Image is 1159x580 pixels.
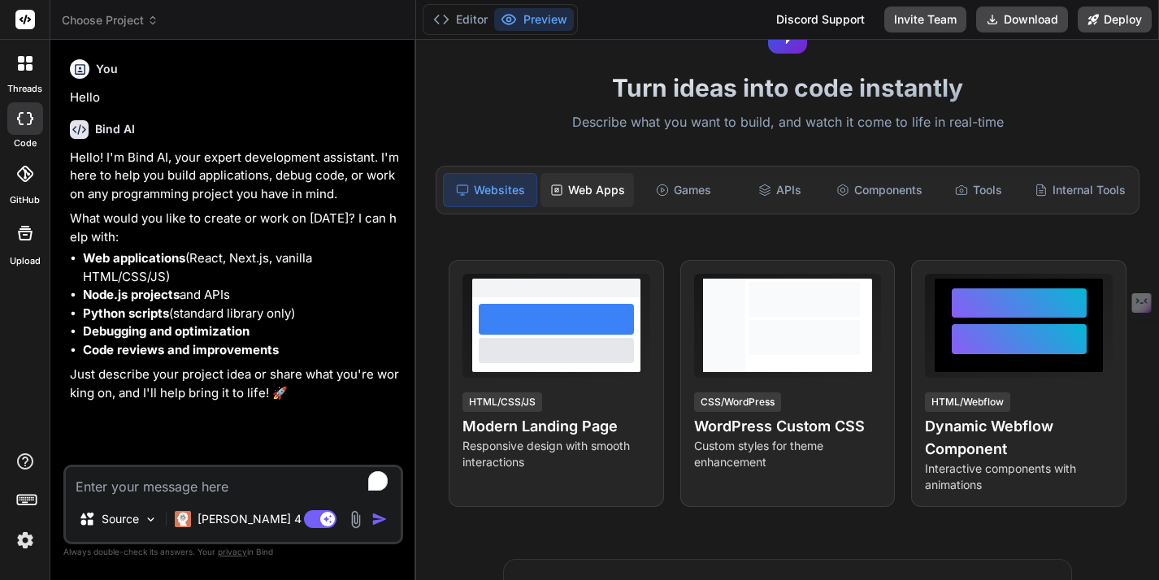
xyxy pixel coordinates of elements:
[10,254,41,268] label: Upload
[63,544,403,560] p: Always double-check its answers. Your in Bind
[102,511,139,527] p: Source
[443,173,537,207] div: Websites
[83,305,169,321] strong: Python scripts
[10,193,40,207] label: GitHub
[427,8,494,31] button: Editor
[637,173,730,207] div: Games
[925,392,1010,412] div: HTML/Webflow
[14,136,37,150] label: code
[462,415,650,438] h4: Modern Landing Page
[426,112,1149,133] p: Describe what you want to build, and watch it come to life in real-time
[70,89,400,107] p: Hello
[70,149,400,204] p: Hello! I'm Bind AI, your expert development assistant. I'm here to help you build applications, d...
[83,287,180,302] strong: Node.js projects
[83,323,250,339] strong: Debugging and optimization
[830,173,929,207] div: Components
[462,438,650,470] p: Responsive design with smooth interactions
[83,342,279,357] strong: Code reviews and improvements
[371,511,388,527] img: icon
[462,392,542,412] div: HTML/CSS/JS
[1078,6,1152,32] button: Deploy
[62,12,158,28] span: Choose Project
[83,250,185,266] strong: Web applications
[175,511,191,527] img: Claude 4 Sonnet
[70,366,400,402] p: Just describe your project idea or share what you're working on, and I'll help bring it to life! 🚀
[96,61,118,77] h6: You
[925,461,1113,493] p: Interactive components with animations
[540,173,633,207] div: Web Apps
[932,173,1025,207] div: Tools
[144,513,158,526] img: Pick Models
[766,6,875,32] div: Discord Support
[66,467,401,496] textarea: To enrich screen reader interactions, please activate Accessibility in Grammarly extension settings
[694,415,882,438] h4: WordPress Custom CSS
[70,210,400,246] p: What would you like to create or work on [DATE]? I can help with:
[976,6,1068,32] button: Download
[7,82,42,96] label: threads
[494,8,574,31] button: Preview
[694,438,882,470] p: Custom styles for theme enhancement
[198,511,319,527] p: [PERSON_NAME] 4 S..
[95,121,135,137] h6: Bind AI
[733,173,826,207] div: APIs
[426,73,1149,102] h1: Turn ideas into code instantly
[1028,173,1132,207] div: Internal Tools
[83,286,400,305] li: and APIs
[925,415,1113,461] h4: Dynamic Webflow Component
[694,392,781,412] div: CSS/WordPress
[83,305,400,323] li: (standard library only)
[884,6,966,32] button: Invite Team
[346,510,365,529] img: attachment
[11,526,39,554] img: settings
[83,249,400,286] li: (React, Next.js, vanilla HTML/CSS/JS)
[218,547,247,556] span: privacy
